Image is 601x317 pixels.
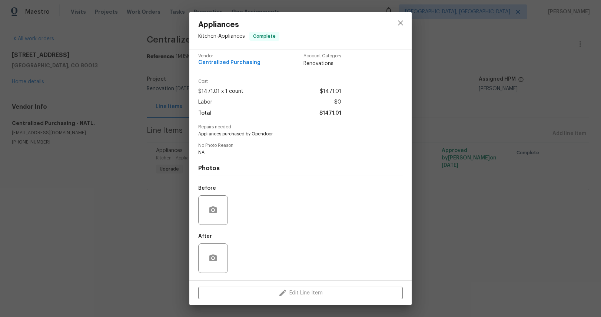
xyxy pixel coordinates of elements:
[198,149,382,156] span: NA
[198,86,243,97] span: $1471.01 x 1 count
[250,33,279,40] span: Complete
[198,234,212,239] h5: After
[198,79,341,84] span: Cost
[198,108,212,119] span: Total
[303,54,341,58] span: Account Category
[198,60,260,65] span: Centralized Purchasing
[198,131,382,137] span: Appliances purchased by Opendoor
[334,97,341,108] span: $0
[198,186,216,191] h5: Before
[198,34,245,39] span: Kitchen - Appliances
[303,60,341,67] span: Renovations
[198,165,403,172] h4: Photos
[198,143,403,148] span: No Photo Reason
[198,54,260,58] span: Vendor
[198,125,403,129] span: Repairs needed
[198,97,212,108] span: Labor
[319,108,341,119] span: $1471.01
[392,14,409,32] button: close
[198,21,279,29] span: Appliances
[320,86,341,97] span: $1471.01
